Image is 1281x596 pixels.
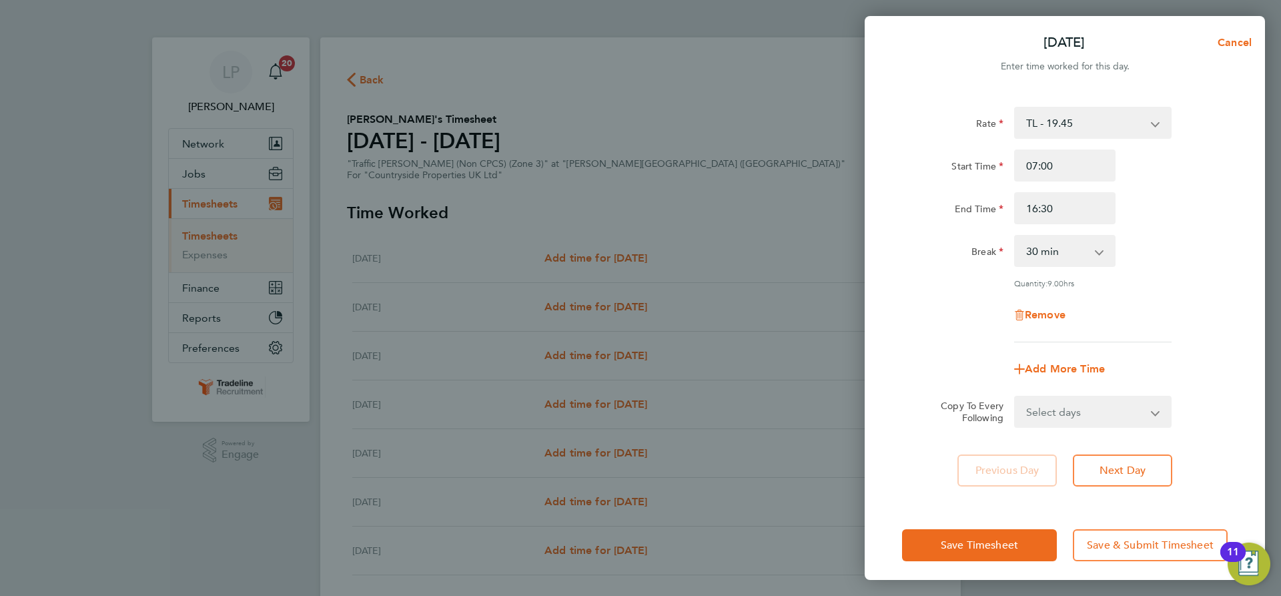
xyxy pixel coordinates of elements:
[1014,310,1065,320] button: Remove
[1196,29,1265,56] button: Cancel
[1014,278,1172,288] div: Quantity: hrs
[976,117,1003,133] label: Rate
[951,160,1003,176] label: Start Time
[1014,192,1116,224] input: E.g. 18:00
[1073,529,1228,561] button: Save & Submit Timesheet
[955,203,1003,219] label: End Time
[1047,278,1063,288] span: 9.00
[1227,552,1239,569] div: 11
[865,59,1265,75] div: Enter time worked for this day.
[941,539,1018,552] span: Save Timesheet
[971,246,1003,262] label: Break
[1025,362,1105,375] span: Add More Time
[1100,464,1146,477] span: Next Day
[930,400,1003,424] label: Copy To Every Following
[1025,308,1065,321] span: Remove
[1087,539,1214,552] span: Save & Submit Timesheet
[902,529,1057,561] button: Save Timesheet
[1073,455,1172,487] button: Next Day
[1214,36,1252,49] span: Cancel
[1228,543,1270,585] button: Open Resource Center, 11 new notifications
[1014,364,1105,374] button: Add More Time
[1043,33,1085,52] p: [DATE]
[1014,150,1116,182] input: E.g. 08:00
